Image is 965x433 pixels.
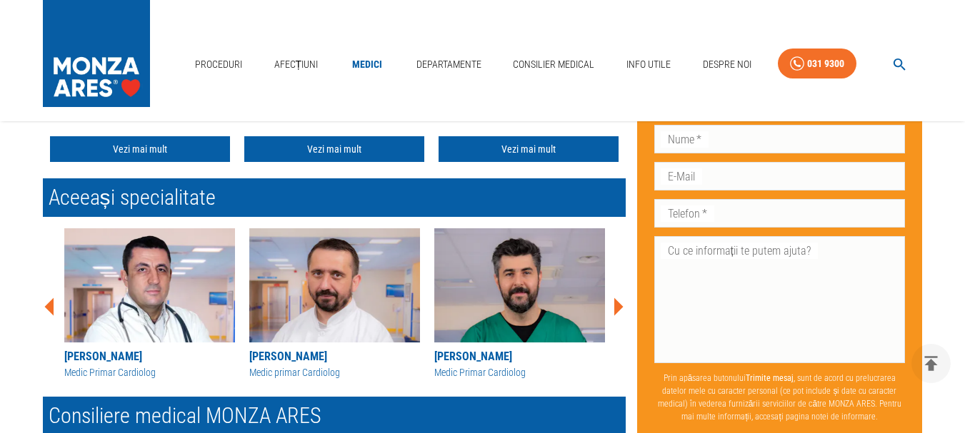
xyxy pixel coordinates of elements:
[64,228,235,380] a: [PERSON_NAME]Medic Primar Cardiolog
[434,365,605,380] div: Medic Primar Cardiolog
[654,365,906,428] p: Prin apăsarea butonului , sunt de acord cu prelucrarea datelor mele cu caracter personal (ce pot ...
[621,50,676,79] a: Info Utile
[434,348,605,365] div: [PERSON_NAME]
[249,228,420,380] a: [PERSON_NAME]Medic primar Cardiolog
[807,55,844,73] div: 031 9300
[249,365,420,380] div: Medic primar Cardiolog
[50,136,230,163] a: Vezi mai mult
[697,50,757,79] a: Despre Noi
[244,136,424,163] a: Vezi mai mult
[507,50,600,79] a: Consilier Medical
[344,50,390,79] a: Medici
[434,228,605,380] a: [PERSON_NAME]Medic Primar Cardiolog
[189,50,248,79] a: Proceduri
[64,365,235,380] div: Medic Primar Cardiolog
[249,348,420,365] div: [PERSON_NAME]
[439,136,619,163] a: Vezi mai mult
[43,178,626,217] h2: Aceeași specialitate
[64,348,235,365] div: [PERSON_NAME]
[64,228,235,342] img: Dr. Marius Andronache
[911,344,951,383] button: delete
[411,50,487,79] a: Departamente
[269,50,324,79] a: Afecțiuni
[746,372,794,382] b: Trimite mesaj
[778,49,856,79] a: 031 9300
